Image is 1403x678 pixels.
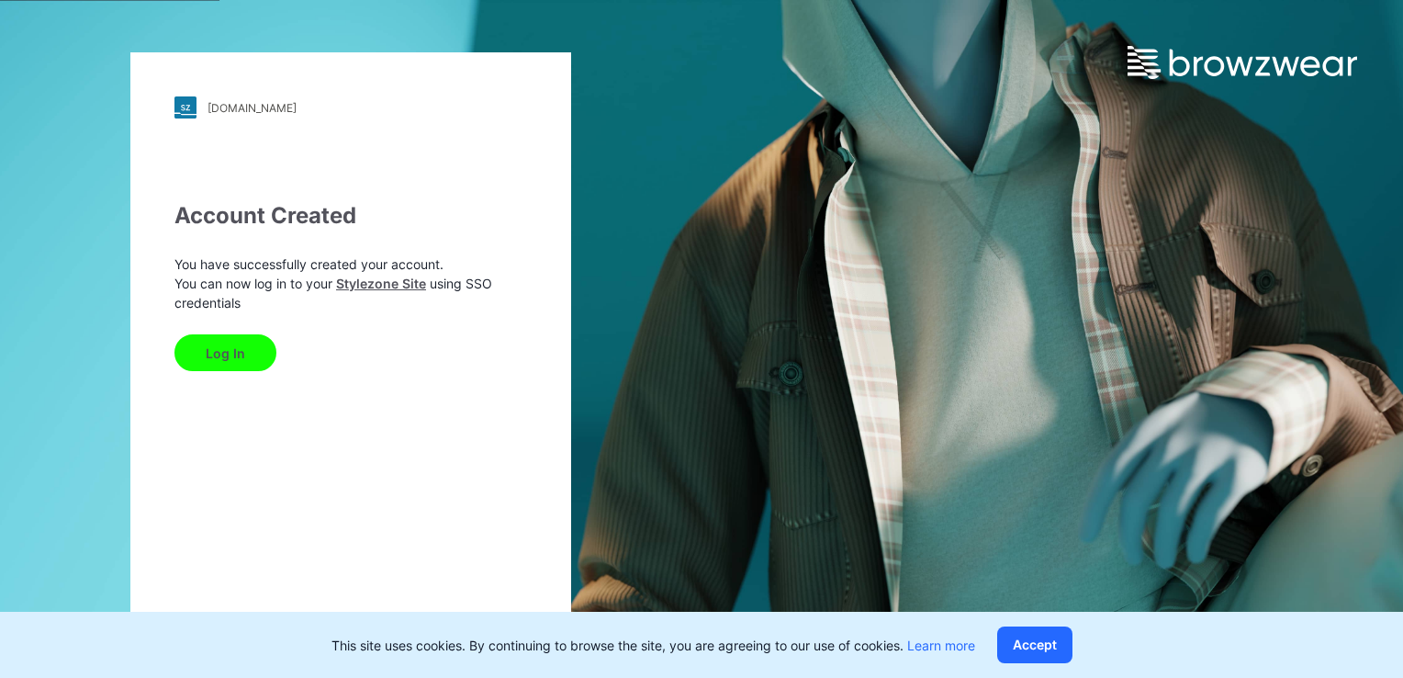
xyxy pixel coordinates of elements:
[907,638,975,653] a: Learn more
[174,96,527,119] a: [DOMAIN_NAME]
[997,627,1072,663] button: Accept
[174,254,527,274] p: You have successfully created your account.
[336,276,426,291] a: Stylezone Site
[1128,46,1357,79] img: browzwear-logo.e42bd6dac1945053ebaf764b6aa21510.svg
[331,636,975,655] p: This site uses cookies. By continuing to browse the site, you are agreeing to our use of cookies.
[174,96,196,119] img: stylezone-logo.562084cfcfab977791bfbf7441f1a819.svg
[174,274,527,312] p: You can now log in to your using SSO credentials
[174,334,276,371] button: Log In
[174,199,527,232] div: Account Created
[208,101,297,115] div: [DOMAIN_NAME]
